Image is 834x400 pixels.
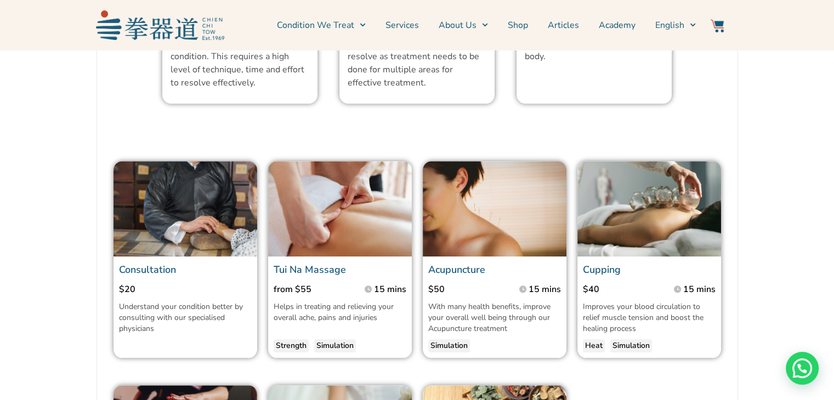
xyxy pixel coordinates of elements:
[274,301,406,323] p: Helps in treating and relieving your overall ache, pains and injuries
[583,301,716,334] p: Improves your blood circulation to relief muscle tension and boost the healing process
[439,12,488,39] a: About Us
[711,19,724,32] img: Website Icon-03
[274,263,346,276] a: Tui Na Massage
[612,340,650,351] span: Simulation
[171,10,309,89] p: Complex conditions usually affect multiple parts of the body that collectively contribute to the ...
[430,340,468,351] span: Simulation
[508,12,528,39] a: Shop
[314,339,356,352] a: Simulation
[428,301,561,334] p: With many health benefits, improve your overall well being through our Acupuncture treatment
[583,283,656,296] p: $40
[674,285,681,293] img: Time Grey
[119,301,252,334] p: Understand your condition better by consulting with our specialised physicians
[119,283,252,296] p: $20
[428,339,470,352] a: Simulation
[610,339,652,352] a: Simulation
[348,10,486,89] p: Conditions that are interrelated causing pain to a particular area of the body, requiring more ti...
[277,12,366,39] a: Condition We Treat
[274,339,309,352] a: Strength
[683,283,715,296] p: 15 mins
[655,19,684,32] span: English
[583,263,621,276] a: Cupping
[428,263,485,276] a: Acupuncture
[373,283,406,296] p: 15 mins
[274,283,347,296] p: from $55
[428,283,501,296] p: $50
[365,285,372,293] img: Time Grey
[583,339,605,352] a: Heat
[119,263,176,276] a: Consultation
[276,340,307,351] span: Strength
[230,12,696,39] nav: Menu
[528,283,560,296] p: 15 mins
[385,12,419,39] a: Services
[519,285,526,293] img: Time Grey
[585,340,603,351] span: Heat
[548,12,579,39] a: Articles
[599,12,636,39] a: Academy
[655,12,696,39] a: English
[316,340,354,351] span: Simulation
